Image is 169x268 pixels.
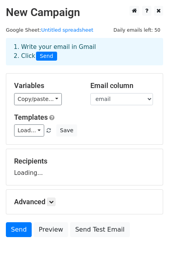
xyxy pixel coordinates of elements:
[41,27,93,33] a: Untitled spreadsheet
[90,81,155,90] h5: Email column
[14,113,48,121] a: Templates
[111,26,163,34] span: Daily emails left: 50
[6,6,163,19] h2: New Campaign
[111,27,163,33] a: Daily emails left: 50
[14,124,44,137] a: Load...
[36,52,57,61] span: Send
[14,157,155,177] div: Loading...
[14,157,155,165] h5: Recipients
[56,124,77,137] button: Save
[6,222,32,237] a: Send
[14,93,62,105] a: Copy/paste...
[70,222,129,237] a: Send Test Email
[8,43,161,61] div: 1. Write your email in Gmail 2. Click
[6,27,93,33] small: Google Sheet:
[14,81,79,90] h5: Variables
[14,198,155,206] h5: Advanced
[34,222,68,237] a: Preview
